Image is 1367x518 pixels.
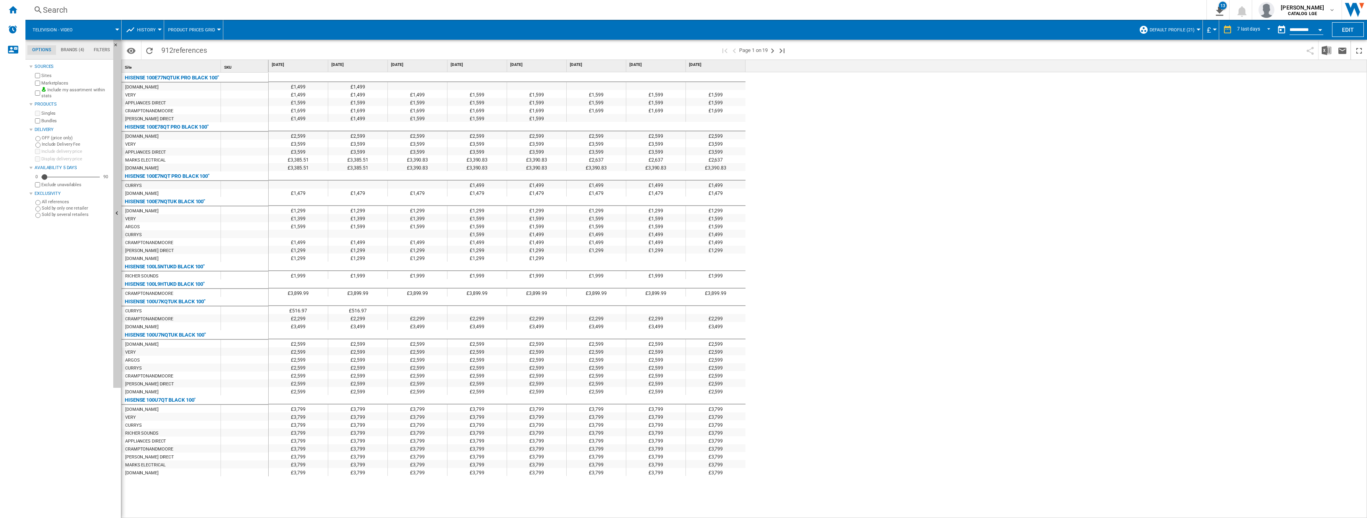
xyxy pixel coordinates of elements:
[328,306,387,314] div: £516.97
[125,141,136,148] div: VERY
[447,189,507,196] div: £1,479
[1139,20,1199,40] div: Default profile (21)
[141,41,157,60] button: Reload
[125,83,159,91] div: [DOMAIN_NAME]
[507,230,566,238] div: £1,499
[125,262,205,272] div: HISENSE 100L5NTUKD BLACK 100"
[447,98,507,106] div: £1,599
[507,214,566,222] div: £1,599
[447,155,507,163] div: £3,390.83
[157,41,211,58] span: 912
[269,155,328,163] div: £3,385.51
[33,27,73,33] span: Television - video
[125,255,159,263] div: [DOMAIN_NAME]
[686,98,745,106] div: £1,599
[507,181,566,189] div: £1,499
[388,114,447,122] div: £1,599
[686,271,745,279] div: £1,999
[125,107,173,115] div: CRAMPTONANDMOORE
[567,322,626,330] div: £3,499
[388,246,447,254] div: £1,299
[507,206,566,214] div: £1,299
[35,111,40,116] input: Singles
[269,98,328,106] div: £1,599
[507,289,566,297] div: £3,899.99
[449,60,507,70] div: [DATE]
[447,238,507,246] div: £1,499
[1236,23,1274,37] md-select: REPORTS.WIZARD.STEPS.REPORT.STEPS.REPORT_OPTIONS.PERIOD: 7 last days
[269,314,328,322] div: £2,299
[35,127,110,133] div: Delivery
[41,182,110,188] label: Exclude unavailables
[1150,27,1195,33] span: Default profile (21)
[35,136,41,141] input: OFF (price only)
[1319,41,1334,60] button: Download in Excel
[686,214,745,222] div: £1,599
[42,205,110,211] label: Sold by only one retailer
[328,114,387,122] div: £1,499
[35,156,40,162] input: Display delivery price
[447,322,507,330] div: £3,499
[507,90,566,98] div: £1,599
[507,271,566,279] div: £1,999
[328,254,387,262] div: £1,299
[1351,41,1367,60] button: Maximize
[126,20,160,40] div: History
[35,165,110,171] div: Availability 5 Days
[35,81,40,86] input: Marketplaces
[331,62,386,67] span: [DATE]
[168,27,215,33] span: Product prices grid
[507,106,566,114] div: £1,699
[1207,20,1215,40] div: £
[113,40,121,388] button: Hide
[35,191,110,197] div: Exclusivity
[35,182,40,187] input: Display delivery price
[125,197,205,206] div: HISENSE 100E7NQTUK BLACK 100"
[35,118,40,123] input: Bundles
[568,60,626,70] div: [DATE]
[35,64,110,70] div: Sources
[567,131,626,139] div: £2,599
[223,60,268,72] div: SKU Sort None
[388,139,447,147] div: £3,599
[125,215,136,223] div: VERY
[507,98,566,106] div: £1,599
[567,163,626,171] div: £3,390.83
[1274,22,1290,38] button: md-calendar
[1334,41,1350,60] button: Send this report by email
[223,60,268,72] div: Sort None
[1302,41,1318,60] button: Share this bookmark with others
[507,139,566,147] div: £3,599
[686,222,745,230] div: £1,599
[567,181,626,189] div: £1,499
[687,60,745,70] div: [DATE]
[626,163,685,171] div: £3,390.83
[567,214,626,222] div: £1,599
[626,131,685,139] div: £2,599
[507,163,566,171] div: £3,390.83
[447,206,507,214] div: £1,299
[570,62,624,67] span: [DATE]
[35,200,41,205] input: All references
[41,110,110,116] label: Singles
[739,41,768,60] span: Page 1 on 19
[269,189,328,196] div: £1,479
[388,90,447,98] div: £1,499
[629,62,684,67] span: [DATE]
[173,46,207,54] span: references
[269,322,328,330] div: £3,499
[567,314,626,322] div: £2,299
[125,171,209,181] div: HISENSE 100E7NQT PRO BLACK 100"
[507,314,566,322] div: £2,299
[686,230,745,238] div: £1,499
[224,65,232,69] span: SKU
[125,148,166,156] div: APPLIANCES DIRECT
[8,25,17,34] img: alerts-logo.svg
[269,82,328,90] div: £1,499
[33,174,40,180] div: 0
[388,214,447,222] div: £1,399
[42,135,110,141] label: OFF (price only)
[447,90,507,98] div: £1,599
[626,230,685,238] div: £1,499
[388,155,447,163] div: £3,390.83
